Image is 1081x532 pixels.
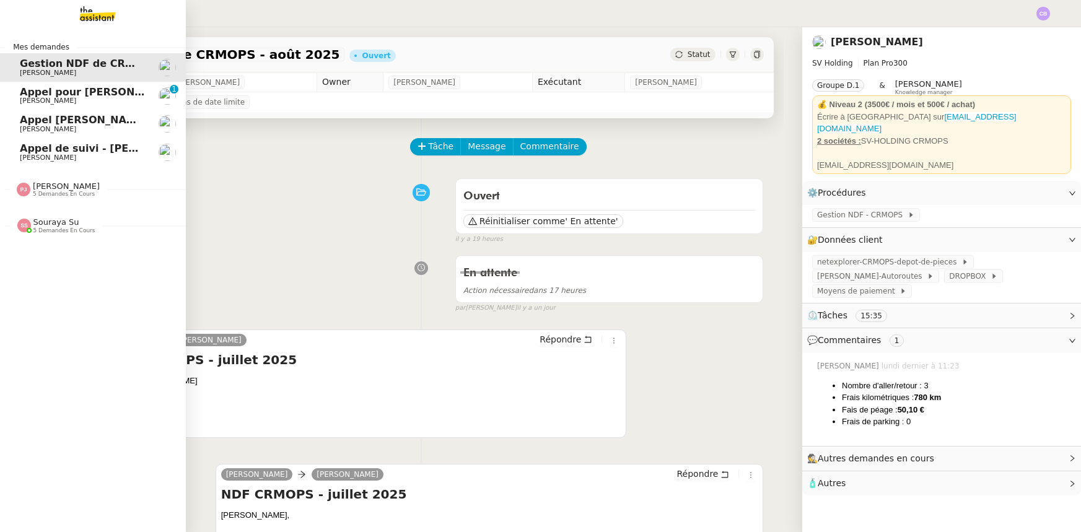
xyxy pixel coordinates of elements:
[807,335,909,345] span: 💬
[672,467,733,481] button: Répondre
[535,333,597,346] button: Répondre
[802,303,1081,328] div: ⏲️Tâches 15:35
[565,215,618,227] span: ' En attente'
[6,41,77,53] span: Mes demandes
[221,486,758,503] h4: NDF CRMOPS - juillet 2025
[20,114,147,126] span: Appel [PERSON_NAME]
[842,391,1071,404] li: Frais kilométriques :
[817,256,961,268] span: netexplorer-CRMOPS-depot-de-pieces
[20,154,76,162] span: [PERSON_NAME]
[172,85,177,96] p: 1
[84,375,621,399] div: C'est correct [PERSON_NAME]
[393,76,455,89] span: [PERSON_NAME]
[463,268,517,279] span: En attente
[949,270,991,282] span: DROPBOX
[20,142,202,154] span: Appel de suivi - [PERSON_NAME]
[455,234,503,245] span: il y a 19 heures
[159,87,176,105] img: users%2FW4OQjB9BRtYK2an7yusO0WsYLsD3%2Favatar%2F28027066-518b-424c-8476-65f2e549ac29
[890,334,904,347] nz-tag: 1
[817,100,975,109] strong: 💰 Niveau 2 (3500€ / mois et 500€ / achat)
[818,310,847,320] span: Tâches
[818,453,934,463] span: Autres demandes en cours
[807,310,898,320] span: ⏲️
[520,139,579,154] span: Commentaire
[807,233,888,247] span: 🔐
[812,79,864,92] nz-tag: Groupe D.1
[818,235,883,245] span: Données client
[802,447,1081,471] div: 🕵️Autres demandes en cours
[895,79,962,95] app-user-label: Knowledge manager
[802,328,1081,352] div: 💬Commentaires 1
[463,191,500,202] span: Ouvert
[818,478,846,488] span: Autres
[532,72,624,92] td: Exécutant
[513,138,587,155] button: Commentaire
[817,285,899,297] span: Moyens de paiement
[312,469,383,480] a: [PERSON_NAME]
[635,76,697,89] span: [PERSON_NAME]
[468,139,505,154] span: Message
[802,471,1081,495] div: 🧴Autres
[842,416,1071,428] li: Frais de parking : 0
[455,303,556,313] small: [PERSON_NAME]
[842,380,1071,392] li: Nombre d'aller/retour : 3
[895,79,962,89] span: [PERSON_NAME]
[20,69,76,77] span: [PERSON_NAME]
[802,228,1081,252] div: 🔐Données client
[84,48,340,61] span: Gestion NDF de CRMOPS - août 2025
[178,76,240,89] span: [PERSON_NAME]
[817,135,1066,147] div: SV-HOLDING CRMOPS
[895,89,953,96] span: Knowledge manager
[914,393,941,402] strong: 780 km
[831,36,923,48] a: [PERSON_NAME]
[688,50,711,59] span: Statut
[879,79,885,95] span: &
[20,86,177,98] span: Appel pour [PERSON_NAME]
[817,159,1066,172] div: [EMAIL_ADDRESS][DOMAIN_NAME]
[676,468,718,480] span: Répondre
[818,188,866,198] span: Procédures
[812,35,826,49] img: users%2FyAaYa0thh1TqqME0LKuif5ROJi43%2Favatar%2F3a825d04-53b1-4b39-9daa-af456df7ce53
[517,303,555,313] span: il y a un jour
[226,470,288,479] span: [PERSON_NAME]
[180,336,242,344] span: [PERSON_NAME]
[898,405,924,414] strong: 50,10 €
[33,227,95,234] span: 5 demandes en cours
[362,52,390,59] div: Ouvert
[170,85,178,94] nz-badge-sup: 1
[817,111,1066,135] div: Écrire à [GEOGRAPHIC_DATA] sur
[842,404,1071,416] li: Fais de péage :
[455,303,466,313] span: par
[540,333,581,346] span: Répondre
[812,59,853,68] span: SV Holding
[460,138,513,155] button: Message
[817,360,882,372] span: [PERSON_NAME]
[178,96,245,108] span: Pas de date limite
[17,183,30,196] img: svg
[817,270,927,282] span: [PERSON_NAME]-Autoroutes
[17,219,31,232] img: svg
[1036,7,1050,20] img: svg
[429,139,454,154] span: Tâche
[159,59,176,76] img: users%2FyAaYa0thh1TqqME0LKuif5ROJi43%2Favatar%2F3a825d04-53b1-4b39-9daa-af456df7ce53
[159,144,176,161] img: users%2FW4OQjB9BRtYK2an7yusO0WsYLsD3%2Favatar%2F28027066-518b-424c-8476-65f2e549ac29
[817,136,861,146] u: 2 sociétés :
[410,138,462,155] button: Tâche
[463,286,586,295] span: dans 17 heures
[221,509,758,521] div: [PERSON_NAME],
[33,217,79,227] span: Souraya Su
[463,214,623,228] button: Réinitialiser comme' En attente'
[818,335,881,345] span: Commentaires
[159,115,176,133] img: users%2FW4OQjB9BRtYK2an7yusO0WsYLsD3%2Favatar%2F28027066-518b-424c-8476-65f2e549ac29
[856,310,887,322] nz-tag: 15:35
[463,286,529,295] span: Action nécessaire
[317,72,383,92] td: Owner
[817,209,908,221] span: Gestion NDF - CRMOPS
[882,360,962,372] span: lundi dernier à 11:23
[479,215,565,227] span: Réinitialiser comme
[20,58,225,69] span: Gestion NDF de CRMOPS - août 2025
[807,478,846,488] span: 🧴
[84,351,621,368] h4: Re: NDF CRMOPS - juillet 2025
[20,125,76,133] span: [PERSON_NAME]
[20,97,76,105] span: [PERSON_NAME]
